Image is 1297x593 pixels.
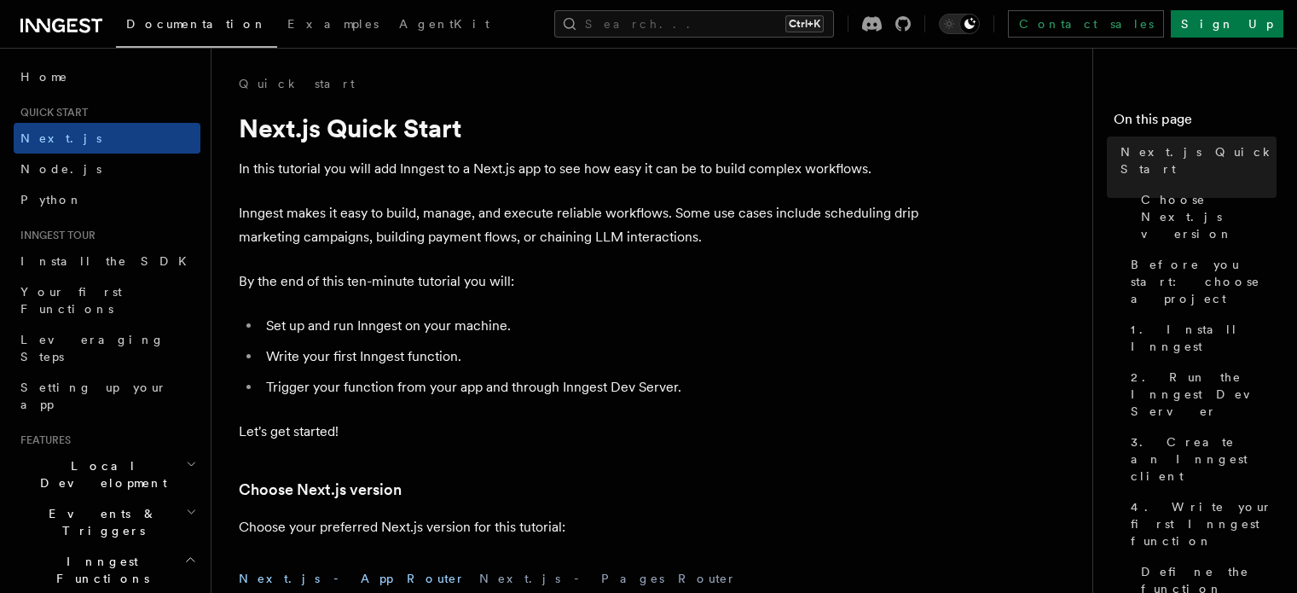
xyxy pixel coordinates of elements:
li: Trigger your function from your app and through Inngest Dev Server. [261,375,921,399]
span: Before you start: choose a project [1131,256,1277,307]
button: Events & Triggers [14,498,200,546]
span: Features [14,433,71,447]
li: Write your first Inngest function. [261,345,921,369]
span: Your first Functions [20,285,122,316]
a: Next.js [14,123,200,154]
span: Inngest Functions [14,553,184,587]
a: Python [14,184,200,215]
a: AgentKit [389,5,500,46]
span: Examples [287,17,379,31]
span: 4. Write your first Inngest function [1131,498,1277,549]
button: Search...Ctrl+K [554,10,834,38]
span: Local Development [14,457,186,491]
a: Sign Up [1171,10,1283,38]
span: 2. Run the Inngest Dev Server [1131,369,1277,420]
p: Inngest makes it easy to build, manage, and execute reliable workflows. Some use cases include sc... [239,201,921,249]
h1: Next.js Quick Start [239,113,921,143]
p: By the end of this ten-minute tutorial you will: [239,270,921,294]
span: Node.js [20,162,101,176]
a: Examples [277,5,389,46]
a: Before you start: choose a project [1124,249,1277,314]
span: Python [20,193,83,206]
p: Choose your preferred Next.js version for this tutorial: [239,515,921,539]
span: Install the SDK [20,254,197,268]
a: 2. Run the Inngest Dev Server [1124,362,1277,427]
a: Next.js Quick Start [1114,137,1277,184]
button: Toggle dark mode [939,14,980,34]
p: Let's get started! [239,420,921,444]
span: 1. Install Inngest [1131,321,1277,355]
span: Documentation [126,17,267,31]
h4: On this page [1114,109,1277,137]
kbd: Ctrl+K [785,15,824,32]
a: Contact sales [1008,10,1164,38]
li: Set up and run Inngest on your machine. [261,314,921,338]
a: Documentation [116,5,277,48]
span: Inngest tour [14,229,96,242]
a: Setting up your app [14,372,200,420]
a: Install the SDK [14,246,200,276]
a: Your first Functions [14,276,200,324]
a: 3. Create an Inngest client [1124,427,1277,491]
span: Events & Triggers [14,505,186,539]
span: Home [20,68,68,85]
a: Choose Next.js version [239,478,402,502]
span: Next.js [20,131,101,145]
span: 3. Create an Inngest client [1131,433,1277,485]
span: Leveraging Steps [20,333,165,363]
span: Quick start [14,106,88,119]
p: In this tutorial you will add Inngest to a Next.js app to see how easy it can be to build complex... [239,157,921,181]
span: Next.js Quick Start [1120,143,1277,177]
a: Home [14,61,200,92]
a: Choose Next.js version [1134,184,1277,249]
a: Node.js [14,154,200,184]
span: Setting up your app [20,381,167,411]
a: Leveraging Steps [14,324,200,372]
a: 1. Install Inngest [1124,314,1277,362]
button: Local Development [14,451,200,498]
span: AgentKit [399,17,489,31]
span: Choose Next.js version [1141,191,1277,242]
a: 4. Write your first Inngest function [1124,491,1277,556]
a: Quick start [239,75,355,92]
